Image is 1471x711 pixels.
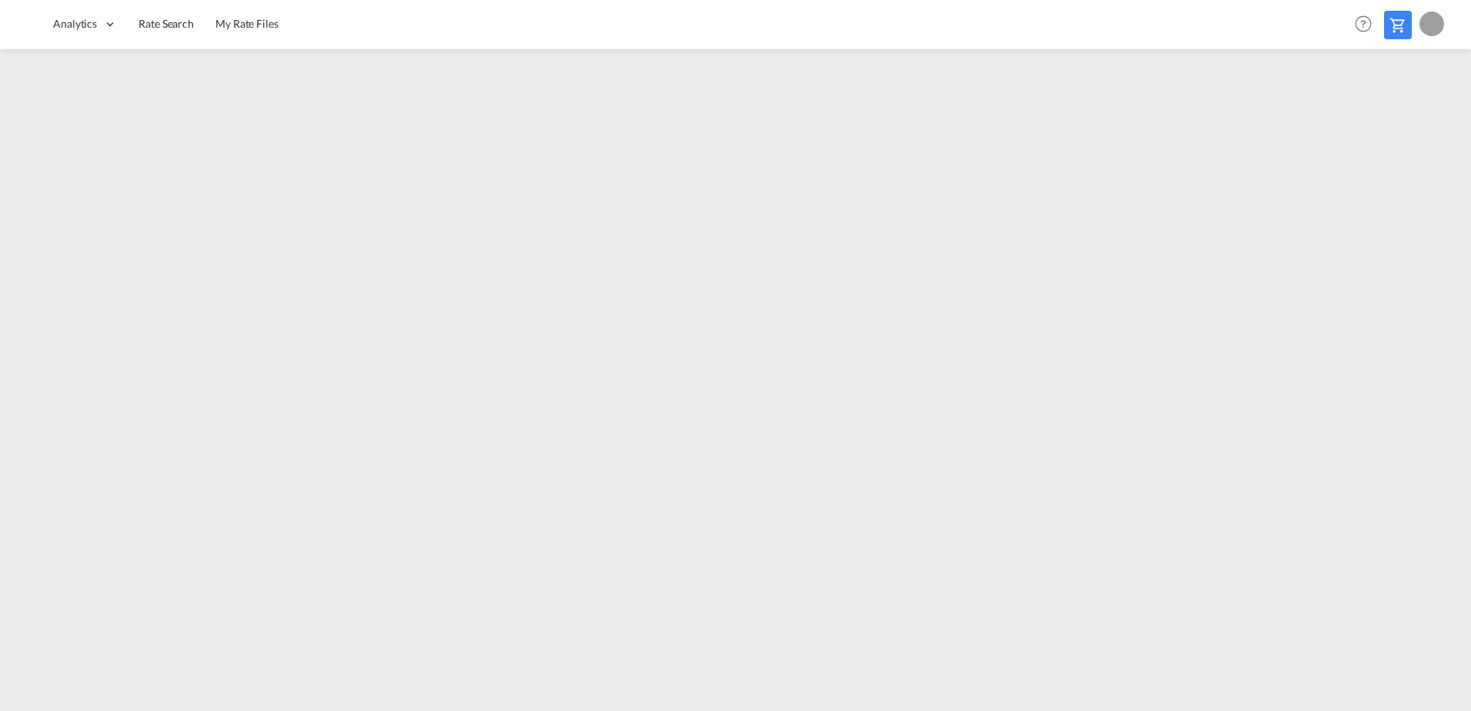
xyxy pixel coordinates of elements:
[1350,11,1384,38] div: Help
[53,16,97,32] span: Analytics
[1350,11,1376,37] span: Help
[215,17,279,30] span: My Rate Files
[138,17,194,30] span: Rate Search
